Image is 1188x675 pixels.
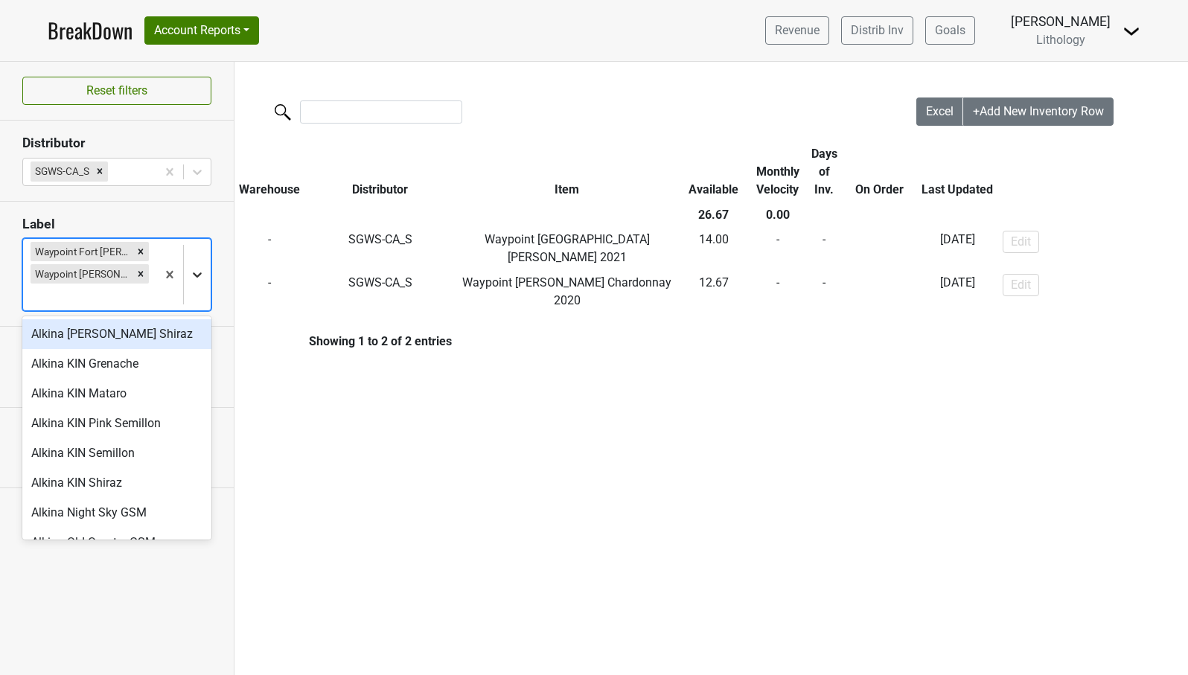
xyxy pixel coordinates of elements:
[462,275,671,307] span: Waypoint [PERSON_NAME] Chardonnay 2020
[677,202,750,228] th: 26.67
[304,270,457,313] td: SGWS-CA_S
[750,141,805,202] th: Monthly Velocity: activate to sort column ascending
[916,270,999,313] td: [DATE]
[22,528,211,557] div: Alkina Old Quarter GSM
[31,264,132,284] div: Waypoint [PERSON_NAME] Chardonnay
[234,270,304,313] td: -
[1122,22,1140,40] img: Dropdown Menu
[234,228,304,271] td: -
[765,16,829,45] a: Revenue
[916,97,964,126] button: Excel
[973,104,1104,118] span: +Add New Inventory Row
[843,270,916,313] td: -
[22,409,211,438] div: Alkina KIN Pink Semillon
[132,264,149,284] div: Remove Waypoint Heintz Chardonnay
[841,16,913,45] a: Distrib Inv
[805,270,843,313] td: -
[22,217,211,232] h3: Label
[805,228,843,271] td: -
[916,228,999,271] td: [DATE]
[48,15,132,46] a: BreakDown
[132,242,149,261] div: Remove Waypoint Fort Ross Chardonnay
[22,349,211,379] div: Alkina KIN Grenache
[22,468,211,498] div: Alkina KIN Shiraz
[22,379,211,409] div: Alkina KIN Mataro
[22,319,211,349] div: Alkina [PERSON_NAME] Shiraz
[234,141,304,202] th: Warehouse: activate to sort column ascending
[843,228,916,271] td: -
[31,161,92,181] div: SGWS-CA_S
[963,97,1114,126] button: +Add New Inventory Row
[750,202,805,228] th: 0.00
[1003,231,1039,253] button: Edit
[916,141,999,202] th: Last Updated: activate to sort column ascending
[1011,12,1111,31] div: [PERSON_NAME]
[304,228,457,271] td: SGWS-CA_S
[677,228,750,271] td: 14.00
[144,16,259,45] button: Account Reports
[22,135,211,151] h3: Distributor
[677,141,750,202] th: Available: activate to sort column ascending
[926,104,954,118] span: Excel
[485,232,650,264] span: Waypoint [GEOGRAPHIC_DATA][PERSON_NAME] 2021
[22,498,211,528] div: Alkina Night Sky GSM
[456,141,677,202] th: Item: activate to sort column ascending
[925,16,975,45] a: Goals
[31,242,132,261] div: Waypoint Fort [PERSON_NAME] Chardonnay
[234,334,452,348] div: Showing 1 to 2 of 2 entries
[22,438,211,468] div: Alkina KIN Semillon
[805,141,843,202] th: Days of Inv.: activate to sort column ascending
[843,141,916,202] th: On Order: activate to sort column ascending
[304,141,457,202] th: Distributor: activate to sort column ascending
[1003,274,1039,296] button: Edit
[92,161,108,181] div: Remove SGWS-CA_S
[1036,33,1085,47] span: Lithology
[22,77,211,105] button: Reset filters
[750,228,805,271] td: -
[677,270,750,313] td: 12.67
[750,270,805,313] td: -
